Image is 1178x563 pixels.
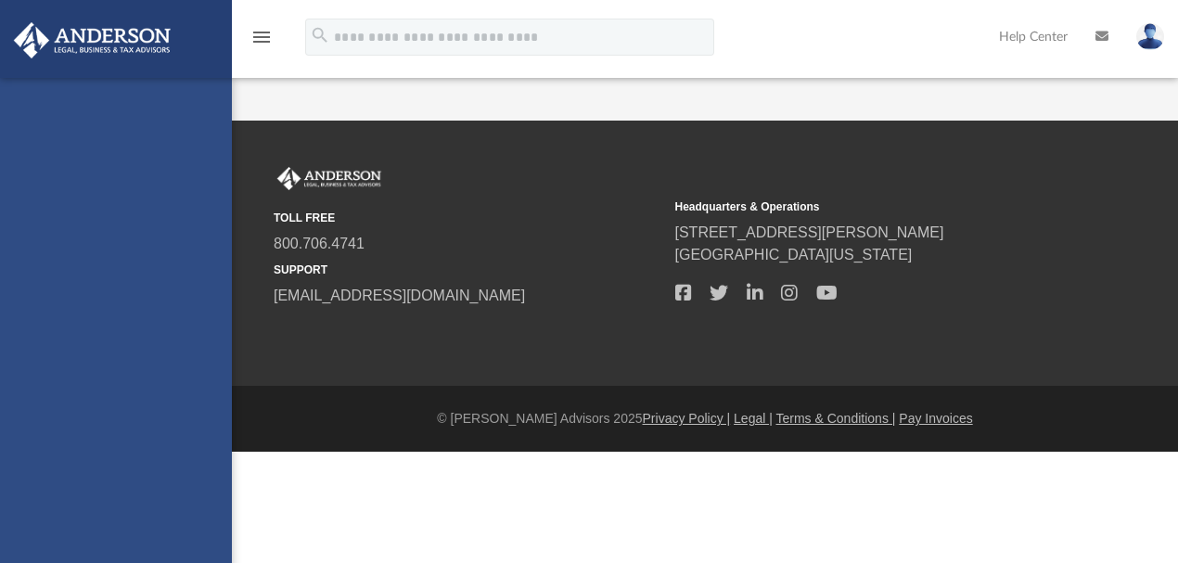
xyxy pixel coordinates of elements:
a: [GEOGRAPHIC_DATA][US_STATE] [675,247,913,262]
a: Privacy Policy | [643,411,731,426]
a: menu [250,35,273,48]
i: search [310,25,330,45]
img: User Pic [1136,23,1164,50]
small: SUPPORT [274,262,662,278]
div: © [PERSON_NAME] Advisors 2025 [232,409,1178,429]
a: Legal | [734,411,773,426]
a: [STREET_ADDRESS][PERSON_NAME] [675,224,944,240]
a: Pay Invoices [899,411,972,426]
small: Headquarters & Operations [675,198,1064,215]
a: 800.706.4741 [274,236,365,251]
a: Terms & Conditions | [776,411,896,426]
img: Anderson Advisors Platinum Portal [274,167,385,191]
img: Anderson Advisors Platinum Portal [8,22,176,58]
a: [EMAIL_ADDRESS][DOMAIN_NAME] [274,288,525,303]
i: menu [250,26,273,48]
small: TOLL FREE [274,210,662,226]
